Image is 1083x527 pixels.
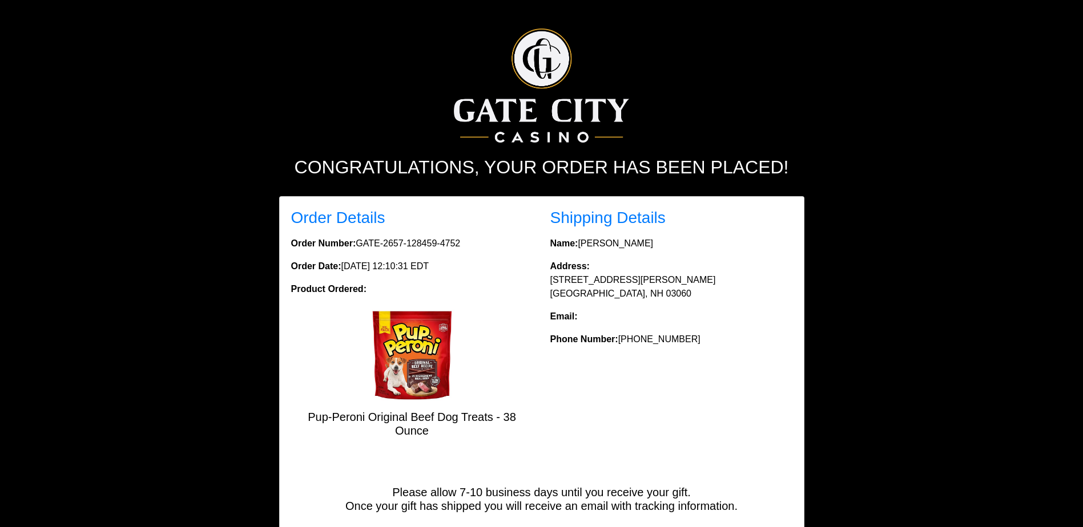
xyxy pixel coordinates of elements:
[550,311,578,321] strong: Email:
[291,238,356,248] strong: Order Number:
[367,310,458,401] img: Pup-Peroni Original Beef Dog Treats - 38 Ounce
[291,261,341,271] strong: Order Date:
[454,29,629,143] img: Logo
[280,499,804,513] h5: Once your gift has shipped you will receive an email with tracking information.
[291,410,533,437] h5: Pup-Peroni Original Beef Dog Treats - 38 Ounce
[550,333,792,346] p: [PHONE_NUMBER]
[550,261,590,271] strong: Address:
[291,260,533,273] p: [DATE] 12:10:31 EDT
[280,485,804,499] h5: Please allow 7-10 business days until you receive your gift.
[550,237,792,250] p: [PERSON_NAME]
[291,284,367,294] strong: Product Ordered:
[291,208,533,228] h3: Order Details
[550,208,792,228] h3: Shipping Details
[550,238,578,248] strong: Name:
[291,237,533,250] p: GATE-2657-128459-4752
[225,156,859,178] h2: Congratulations, your order has been placed!
[550,334,618,344] strong: Phone Number:
[550,260,792,301] p: [STREET_ADDRESS][PERSON_NAME] [GEOGRAPHIC_DATA], NH 03060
